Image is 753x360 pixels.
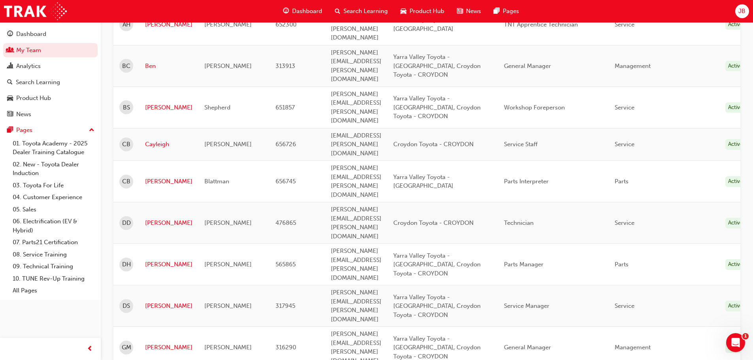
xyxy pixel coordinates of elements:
[276,141,296,148] span: 656726
[725,218,746,228] div: Active
[504,219,534,226] span: Technician
[3,107,98,122] a: News
[331,132,381,157] span: [EMAIL_ADDRESS][PERSON_NAME][DOMAIN_NAME]
[393,173,453,190] span: Yarra Valley Toyota - [GEOGRAPHIC_DATA]
[204,344,252,351] span: [PERSON_NAME]
[503,7,519,16] span: Pages
[145,140,192,149] a: Cayleigh
[504,261,544,268] span: Parts Manager
[123,20,130,29] span: AH
[122,62,130,71] span: BC
[122,219,131,228] span: DD
[393,53,481,78] span: Yarra Valley Toyota - [GEOGRAPHIC_DATA], Croydon Toyota - CROYDON
[276,178,296,185] span: 656745
[343,7,388,16] span: Search Learning
[276,62,295,70] span: 313913
[9,215,98,236] a: 06. Electrification (EV & Hybrid)
[7,47,13,54] span: people-icon
[9,138,98,158] a: 01. Toyota Academy - 2025 Dealer Training Catalogue
[738,7,745,16] span: JB
[725,259,746,270] div: Active
[451,3,487,19] a: news-iconNews
[393,16,453,32] span: Yarra Valley Toyota - [GEOGRAPHIC_DATA]
[393,252,481,277] span: Yarra Valley Toyota - [GEOGRAPHIC_DATA], Croydon Toyota - CROYDON
[145,343,192,352] a: [PERSON_NAME]
[504,104,565,111] span: Workshop Foreperson
[204,261,252,268] span: [PERSON_NAME]
[3,123,98,138] button: Pages
[615,62,651,70] span: Management
[123,103,130,112] span: BS
[725,61,746,72] div: Active
[7,127,13,134] span: pages-icon
[9,285,98,297] a: All Pages
[393,294,481,319] span: Yarra Valley Toyota - [GEOGRAPHIC_DATA], Croydon Toyota - CROYDON
[725,102,746,113] div: Active
[331,90,381,124] span: [PERSON_NAME][EMAIL_ADDRESS][PERSON_NAME][DOMAIN_NAME]
[204,141,252,148] span: [PERSON_NAME]
[204,178,229,185] span: Blattman
[393,219,474,226] span: Croydon Toyota - CROYDON
[494,6,500,16] span: pages-icon
[615,178,628,185] span: Parts
[331,289,381,323] span: [PERSON_NAME][EMAIL_ADDRESS][PERSON_NAME][DOMAIN_NAME]
[16,110,31,119] div: News
[145,103,192,112] a: [PERSON_NAME]
[16,78,60,87] div: Search Learning
[3,27,98,41] a: Dashboard
[504,302,549,309] span: Service Manager
[204,104,230,111] span: Shepherd
[335,6,340,16] span: search-icon
[504,62,551,70] span: General Manager
[4,2,67,20] a: Trak
[145,302,192,311] a: [PERSON_NAME]
[9,158,98,179] a: 02. New - Toyota Dealer Induction
[16,126,32,135] div: Pages
[725,176,746,187] div: Active
[292,7,322,16] span: Dashboard
[276,344,296,351] span: 316290
[16,30,46,39] div: Dashboard
[331,164,381,198] span: [PERSON_NAME][EMAIL_ADDRESS][PERSON_NAME][DOMAIN_NAME]
[204,302,252,309] span: [PERSON_NAME]
[9,260,98,273] a: 09. Technical Training
[89,125,94,136] span: up-icon
[283,6,289,16] span: guage-icon
[123,302,130,311] span: DS
[9,191,98,204] a: 04. Customer Experience
[457,6,463,16] span: news-icon
[276,104,295,111] span: 651857
[122,140,130,149] span: CB
[16,94,51,103] div: Product Hub
[615,302,634,309] span: Service
[204,219,252,226] span: [PERSON_NAME]
[393,335,481,360] span: Yarra Valley Toyota - [GEOGRAPHIC_DATA], Croydon Toyota - CROYDON
[122,260,131,269] span: DH
[487,3,525,19] a: pages-iconPages
[615,104,634,111] span: Service
[9,236,98,249] a: 07. Parts21 Certification
[9,273,98,285] a: 10. TUNE Rev-Up Training
[204,21,252,28] span: [PERSON_NAME]
[3,91,98,106] a: Product Hub
[615,21,634,28] span: Service
[145,219,192,228] a: [PERSON_NAME]
[3,59,98,74] a: Analytics
[504,178,549,185] span: Parts Interpreter
[410,7,444,16] span: Product Hub
[726,333,745,352] iframe: Intercom live chat
[9,249,98,261] a: 08. Service Training
[276,261,296,268] span: 565865
[204,62,252,70] span: [PERSON_NAME]
[504,21,578,28] span: TNT Apprentice Technician
[393,95,481,120] span: Yarra Valley Toyota - [GEOGRAPHIC_DATA], Croydon Toyota - CROYDON
[276,219,296,226] span: 476865
[277,3,328,19] a: guage-iconDashboard
[9,179,98,192] a: 03. Toyota For Life
[331,206,381,240] span: [PERSON_NAME][EMAIL_ADDRESS][PERSON_NAME][DOMAIN_NAME]
[7,95,13,102] span: car-icon
[725,19,746,30] div: Active
[145,20,192,29] a: [PERSON_NAME]
[394,3,451,19] a: car-iconProduct Hub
